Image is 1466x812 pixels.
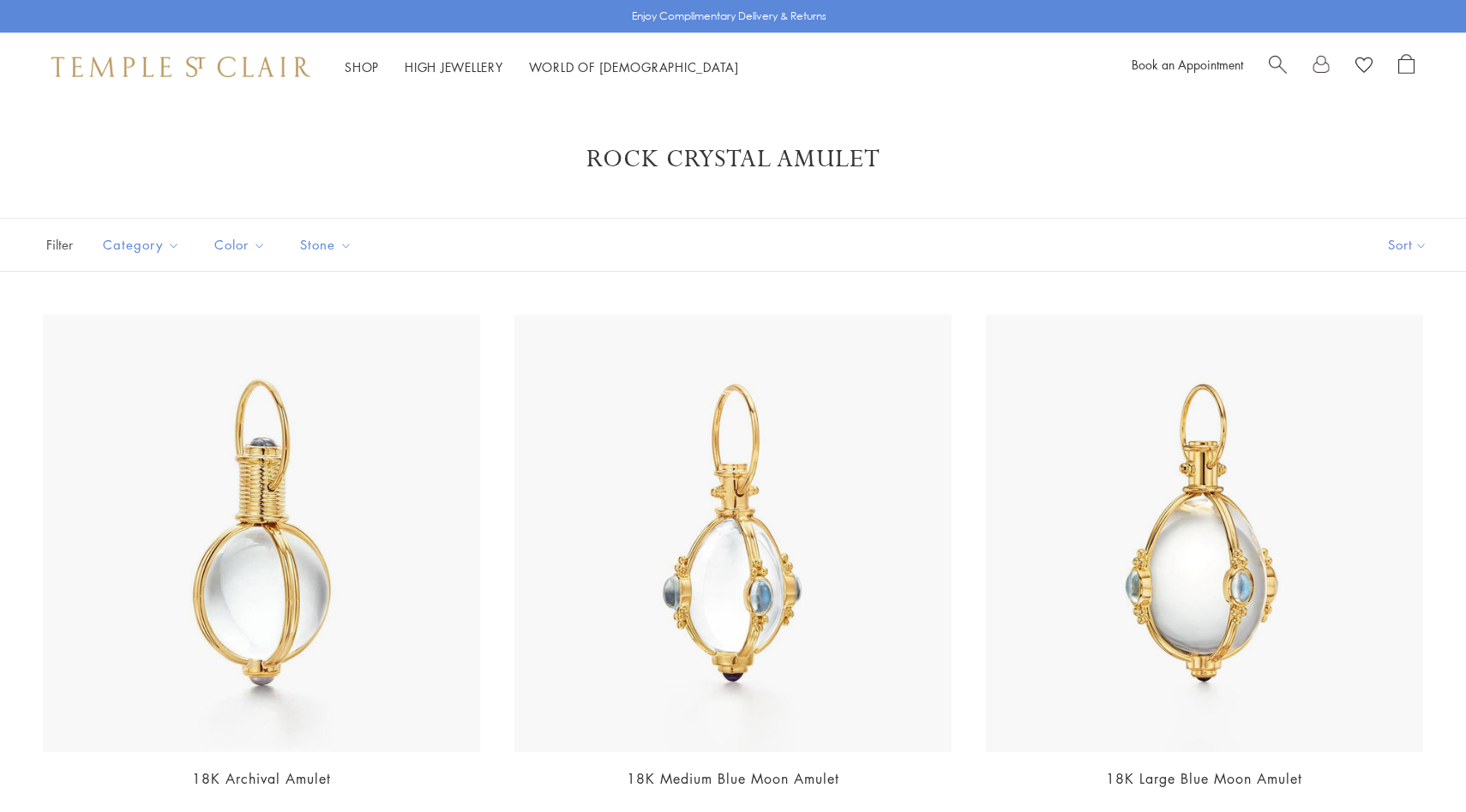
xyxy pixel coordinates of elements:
[986,315,1423,752] img: P54801-E18BM
[405,58,503,75] a: High JewelleryHigh Jewellery
[43,315,480,752] img: 18K Archival Amulet
[90,226,193,264] button: Category
[192,769,331,788] a: 18K Archival Amulet
[1355,54,1373,80] a: View Wishlist
[627,769,839,788] a: 18K Medium Blue Moon Amulet
[632,8,826,25] p: Enjoy Complimentary Delivery & Returns
[529,58,739,75] a: World of [DEMOGRAPHIC_DATA]World of [DEMOGRAPHIC_DATA]
[1269,54,1287,80] a: Search
[94,234,193,256] span: Category
[206,234,279,256] span: Color
[345,58,379,75] a: ShopShop
[345,57,739,78] nav: Main navigation
[291,234,365,256] span: Stone
[1106,769,1302,788] a: 18K Large Blue Moon Amulet
[1398,54,1415,80] a: Open Shopping Bag
[287,226,365,264] button: Stone
[51,57,310,77] img: Temple St. Clair
[69,144,1397,175] h1: Rock Crystal Amulet
[1349,219,1466,271] button: Show sort by
[1132,56,1243,73] a: Book an Appointment
[201,226,279,264] button: Color
[514,315,952,752] img: P54801-E18BM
